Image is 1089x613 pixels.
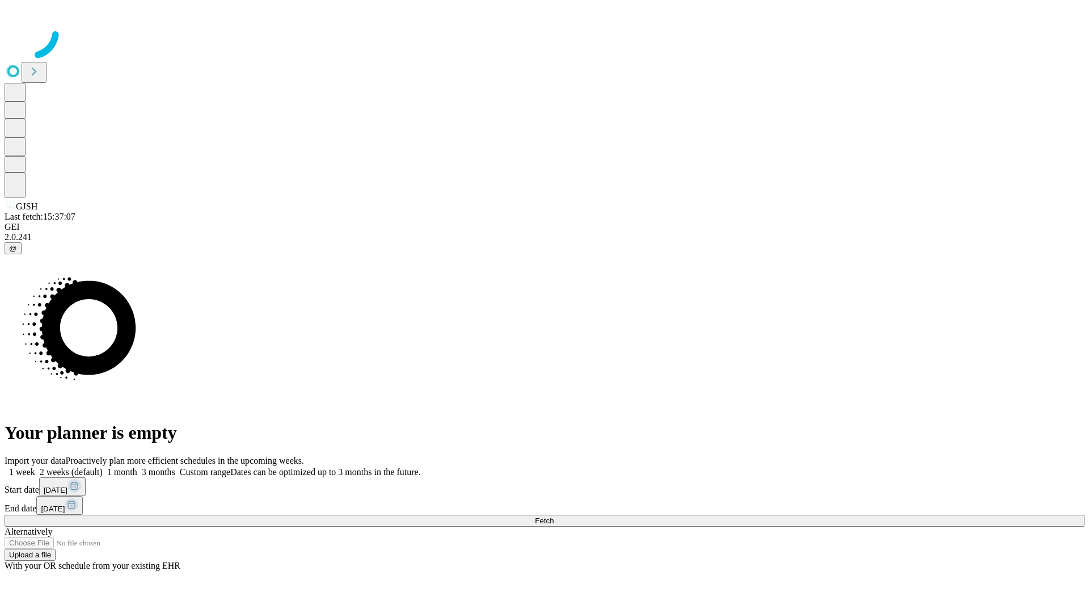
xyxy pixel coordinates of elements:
[5,222,1084,232] div: GEI
[66,456,304,465] span: Proactively plan more efficient schedules in the upcoming weeks.
[9,467,35,477] span: 1 week
[5,456,66,465] span: Import your data
[5,232,1084,242] div: 2.0.241
[180,467,230,477] span: Custom range
[5,422,1084,443] h1: Your planner is empty
[5,242,22,254] button: @
[36,496,83,515] button: [DATE]
[107,467,137,477] span: 1 month
[142,467,175,477] span: 3 months
[5,527,52,536] span: Alternatively
[44,486,67,494] span: [DATE]
[5,549,56,561] button: Upload a file
[5,496,1084,515] div: End date
[230,467,420,477] span: Dates can be optimized up to 3 months in the future.
[5,561,180,570] span: With your OR schedule from your existing EHR
[41,505,65,513] span: [DATE]
[39,477,86,496] button: [DATE]
[5,515,1084,527] button: Fetch
[535,517,554,525] span: Fetch
[16,201,37,211] span: GJSH
[9,244,17,253] span: @
[40,467,103,477] span: 2 weeks (default)
[5,212,75,221] span: Last fetch: 15:37:07
[5,477,1084,496] div: Start date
